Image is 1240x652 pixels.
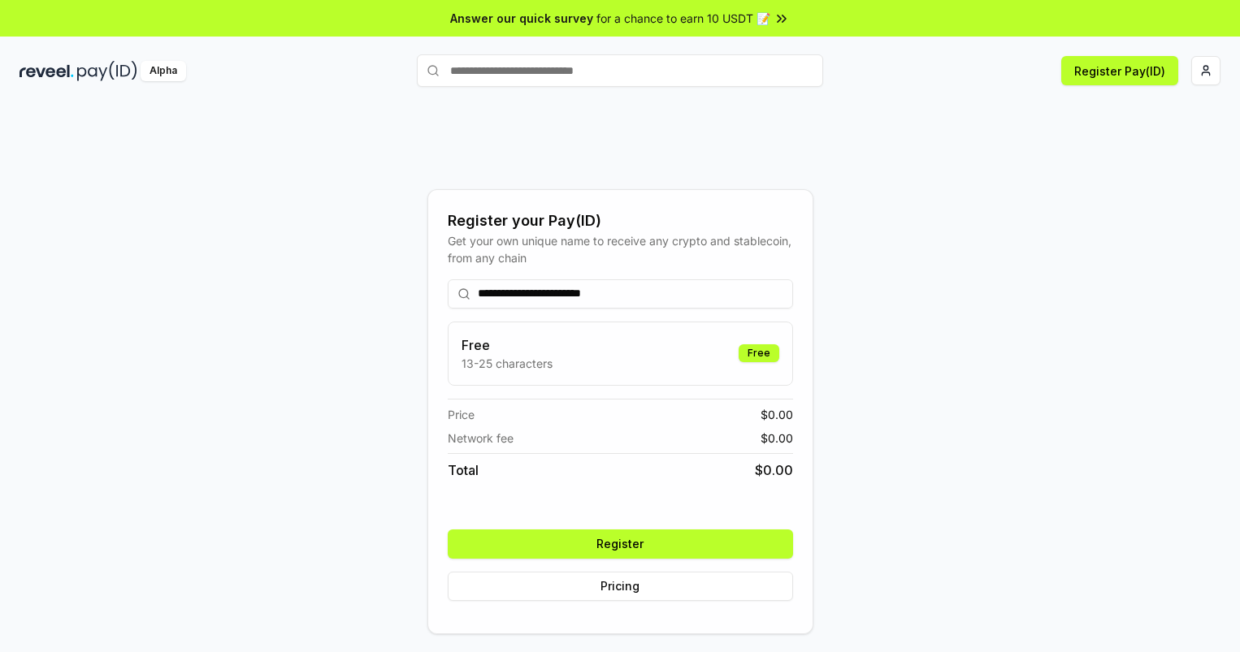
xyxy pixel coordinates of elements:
[761,406,793,423] span: $ 0.00
[448,529,793,559] button: Register
[462,355,553,372] p: 13-25 characters
[761,430,793,447] span: $ 0.00
[141,61,186,81] div: Alpha
[1061,56,1178,85] button: Register Pay(ID)
[450,10,593,27] span: Answer our quick survey
[739,344,779,362] div: Free
[448,209,793,232] div: Register your Pay(ID)
[462,335,553,355] h3: Free
[448,460,479,480] span: Total
[448,430,514,447] span: Network fee
[20,61,74,81] img: reveel_dark
[77,61,137,81] img: pay_id
[596,10,770,27] span: for a chance to earn 10 USDT 📝
[448,406,475,423] span: Price
[755,460,793,480] span: $ 0.00
[448,232,793,266] div: Get your own unique name to receive any crypto and stablecoin, from any chain
[448,572,793,601] button: Pricing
